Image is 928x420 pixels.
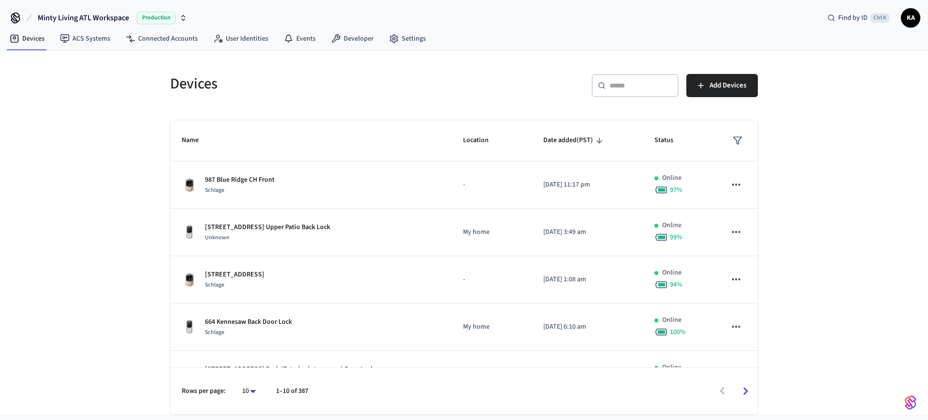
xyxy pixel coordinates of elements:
[670,232,682,242] span: 99 %
[182,367,197,382] img: Yale Assure Touchscreen Wifi Smart Lock, Satin Nickel, Front
[820,9,897,27] div: Find by IDCtrl K
[670,185,682,195] span: 97 %
[170,74,458,94] h5: Devices
[670,327,686,337] span: 100 %
[463,322,520,332] p: My home
[205,281,224,289] span: Schlage
[662,362,681,373] p: Online
[276,30,323,47] a: Events
[182,272,197,288] img: Schlage Sense Smart Deadbolt with Camelot Trim, Front
[543,275,632,285] p: [DATE] 1:08 am
[205,270,264,280] p: [STREET_ADDRESS]
[686,74,758,97] button: Add Devices
[182,386,226,396] p: Rows per page:
[237,384,261,398] div: 10
[902,9,919,27] span: KA
[205,30,276,47] a: User Identities
[182,177,197,193] img: Schlage Sense Smart Deadbolt with Camelot Trim, Front
[381,30,434,47] a: Settings
[2,30,52,47] a: Devices
[670,280,682,290] span: 94 %
[543,180,632,190] p: [DATE] 11:17 pm
[137,12,175,24] span: Production
[543,133,606,148] span: Date added(PST)
[901,8,920,28] button: KA
[662,173,681,183] p: Online
[323,30,381,47] a: Developer
[205,222,330,232] p: [STREET_ADDRESS] Upper Patio Back Lock
[205,364,374,375] p: [STREET_ADDRESS] Back (Exterior into garage) Door Lock
[870,13,889,23] span: Ctrl K
[734,380,757,403] button: Go to next page
[463,227,520,237] p: My home
[182,133,211,148] span: Name
[710,79,746,92] span: Add Devices
[662,268,681,278] p: Online
[182,225,197,240] img: Yale Assure Touchscreen Wifi Smart Lock, Satin Nickel, Front
[838,13,868,23] span: Find by ID
[662,315,681,325] p: Online
[182,319,197,335] img: Yale Assure Touchscreen Wifi Smart Lock, Satin Nickel, Front
[205,175,275,185] p: 987 Blue Ridge CH Front
[543,322,632,332] p: [DATE] 6:10 am
[905,395,916,410] img: SeamLogoGradient.69752ec5.svg
[543,227,632,237] p: [DATE] 3:49 am
[205,186,224,194] span: Schlage
[205,328,224,336] span: Schlage
[38,12,129,24] span: Minty Living ATL Workspace
[463,133,501,148] span: Location
[118,30,205,47] a: Connected Accounts
[662,220,681,231] p: Online
[654,133,686,148] span: Status
[205,233,230,242] span: Unknown
[463,275,520,285] p: -
[276,386,308,396] p: 1–10 of 387
[52,30,118,47] a: ACS Systems
[463,180,520,190] p: -
[205,317,292,327] p: 664 Kennesaw Back Door Lock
